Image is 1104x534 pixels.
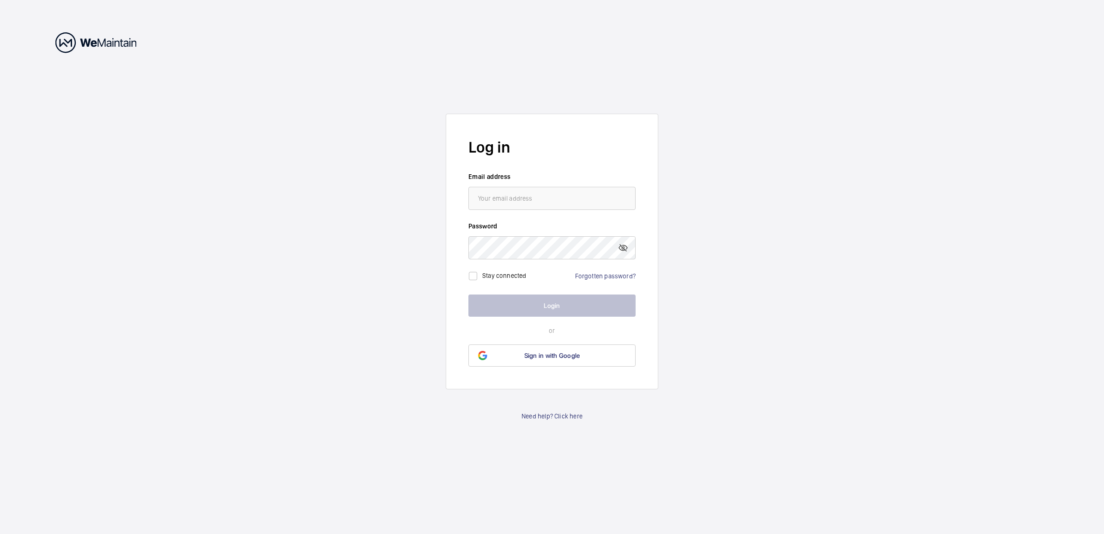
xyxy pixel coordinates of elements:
label: Email address [468,172,636,181]
label: Password [468,221,636,231]
a: Need help? Click here [522,411,582,421]
p: or [468,326,636,335]
label: Stay connected [482,271,527,279]
button: Login [468,295,636,317]
input: Your email address [468,187,636,210]
h2: Log in [468,136,636,158]
a: Forgotten password? [575,272,636,280]
span: Sign in with Google [524,352,580,359]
